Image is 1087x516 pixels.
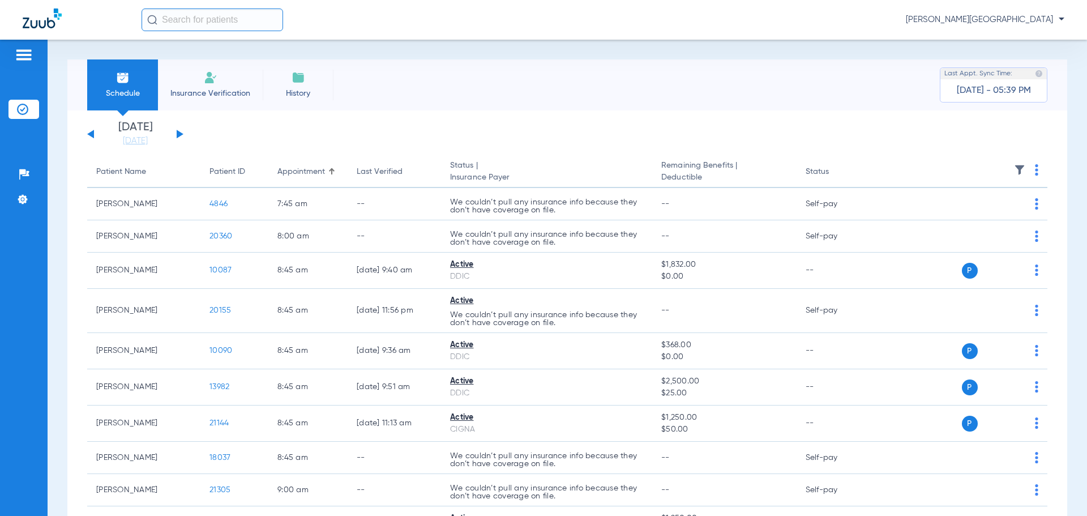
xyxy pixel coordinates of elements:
div: Patient Name [96,166,146,178]
span: Deductible [661,172,787,184]
td: Self-pay [797,220,873,253]
img: group-dot-blue.svg [1035,381,1038,393]
td: [PERSON_NAME] [87,289,200,333]
span: 20360 [209,232,232,240]
span: $25.00 [661,387,787,399]
td: 9:00 AM [268,474,348,506]
img: group-dot-blue.svg [1035,305,1038,316]
td: [DATE] 11:13 AM [348,406,441,442]
span: $1,250.00 [661,412,787,424]
p: We couldn’t pull any insurance info because they don’t have coverage on file. [450,484,643,500]
p: We couldn’t pull any insurance info because they don’t have coverage on file. [450,311,643,327]
span: $50.00 [661,424,787,436]
td: -- [797,333,873,369]
img: Zuub Logo [23,8,62,28]
td: Self-pay [797,474,873,506]
span: 13982 [209,383,229,391]
div: Patient ID [209,166,259,178]
td: [DATE] 11:56 PM [348,289,441,333]
span: 4846 [209,200,228,208]
td: 8:45 AM [268,406,348,442]
span: P [962,263,978,279]
img: group-dot-blue.svg [1035,231,1038,242]
td: 8:45 AM [268,253,348,289]
div: Last Verified [357,166,432,178]
td: 8:45 AM [268,333,348,369]
td: Self-pay [797,188,873,220]
span: $2,500.00 [661,376,787,387]
span: P [962,416,978,432]
span: -- [661,454,670,462]
span: Insurance Payer [450,172,643,184]
div: Active [450,339,643,351]
td: [PERSON_NAME] [87,369,200,406]
img: History [292,71,305,84]
div: Active [450,376,643,387]
td: [PERSON_NAME] [87,188,200,220]
div: Appointment [277,166,325,178]
td: [DATE] 9:36 AM [348,333,441,369]
span: Last Appt. Sync Time: [944,68,1012,79]
td: 8:00 AM [268,220,348,253]
td: 8:45 AM [268,442,348,474]
span: $1,832.00 [661,259,787,271]
div: DDIC [450,387,643,399]
div: Active [450,259,643,271]
th: Status [797,156,873,188]
img: group-dot-blue.svg [1035,265,1038,276]
img: Search Icon [147,15,157,25]
td: -- [348,188,441,220]
td: Self-pay [797,442,873,474]
img: Manual Insurance Verification [204,71,217,84]
p: We couldn’t pull any insurance info because they don’t have coverage on file. [450,198,643,214]
td: -- [797,253,873,289]
div: CIGNA [450,424,643,436]
div: Active [450,412,643,424]
td: -- [797,406,873,442]
div: Last Verified [357,166,403,178]
td: 8:45 AM [268,289,348,333]
span: -- [661,306,670,314]
span: P [962,343,978,359]
td: [PERSON_NAME] [87,406,200,442]
td: [PERSON_NAME] [87,442,200,474]
span: 18037 [209,454,230,462]
img: group-dot-blue.svg [1035,198,1038,210]
div: Patient Name [96,166,191,178]
span: -- [661,200,670,208]
td: -- [797,369,873,406]
th: Remaining Benefits | [652,156,796,188]
td: 8:45 AM [268,369,348,406]
td: 7:45 AM [268,188,348,220]
img: group-dot-blue.svg [1035,452,1038,463]
p: We couldn’t pull any insurance info because they don’t have coverage on file. [450,231,643,246]
span: History [271,88,325,99]
td: [PERSON_NAME] [87,220,200,253]
span: 20155 [209,306,231,314]
img: group-dot-blue.svg [1035,345,1038,356]
span: Insurance Verification [166,88,254,99]
div: Active [450,295,643,307]
td: [DATE] 9:40 AM [348,253,441,289]
li: [DATE] [101,122,169,147]
img: group-dot-blue.svg [1035,417,1038,429]
td: [PERSON_NAME] [87,474,200,506]
p: We couldn’t pull any insurance info because they don’t have coverage on file. [450,452,643,468]
a: [DATE] [101,135,169,147]
img: last sync help info [1035,70,1043,78]
td: [PERSON_NAME] [87,253,200,289]
div: DDIC [450,271,643,283]
span: 10090 [209,347,232,355]
img: group-dot-blue.svg [1035,164,1038,176]
div: Appointment [277,166,339,178]
img: hamburger-icon [15,48,33,62]
td: -- [348,442,441,474]
span: -- [661,232,670,240]
td: Self-pay [797,289,873,333]
td: -- [348,474,441,506]
span: $368.00 [661,339,787,351]
span: 21305 [209,486,230,494]
div: DDIC [450,351,643,363]
img: filter.svg [1014,164,1025,176]
td: -- [348,220,441,253]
